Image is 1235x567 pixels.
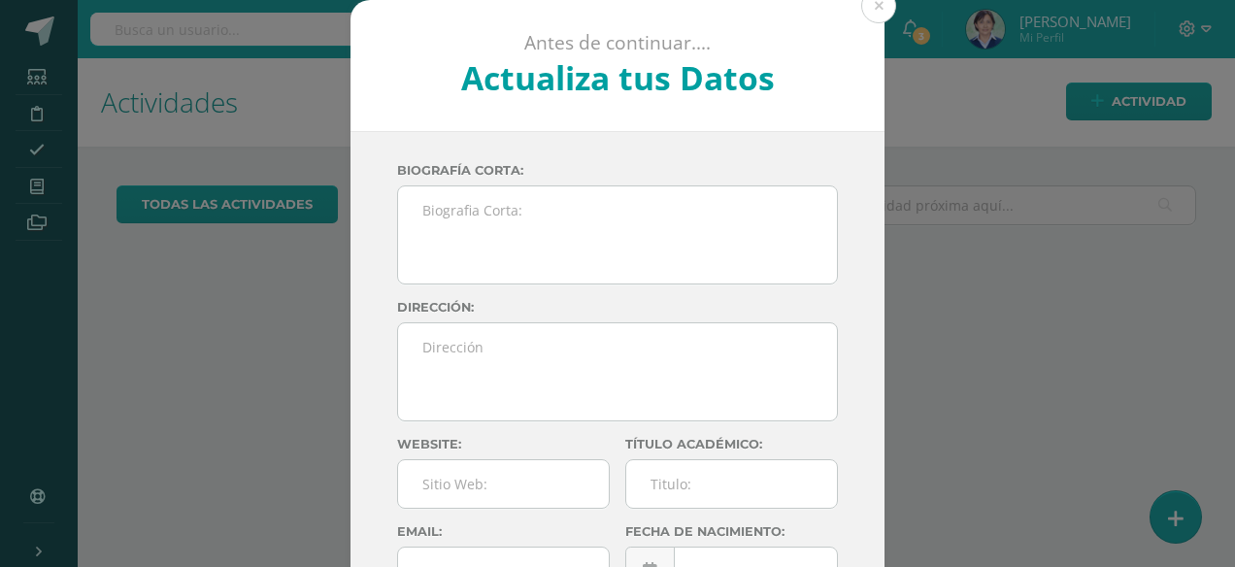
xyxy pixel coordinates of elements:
label: Website: [397,437,610,451]
p: Antes de continuar.... [403,31,833,55]
label: Fecha de nacimiento: [625,524,838,539]
label: Email: [397,524,610,539]
label: Dirección: [397,300,838,315]
input: Sitio Web: [398,460,609,508]
input: Titulo: [626,460,837,508]
h2: Actualiza tus Datos [403,55,833,100]
label: Biografía corta: [397,163,838,178]
label: Título académico: [625,437,838,451]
